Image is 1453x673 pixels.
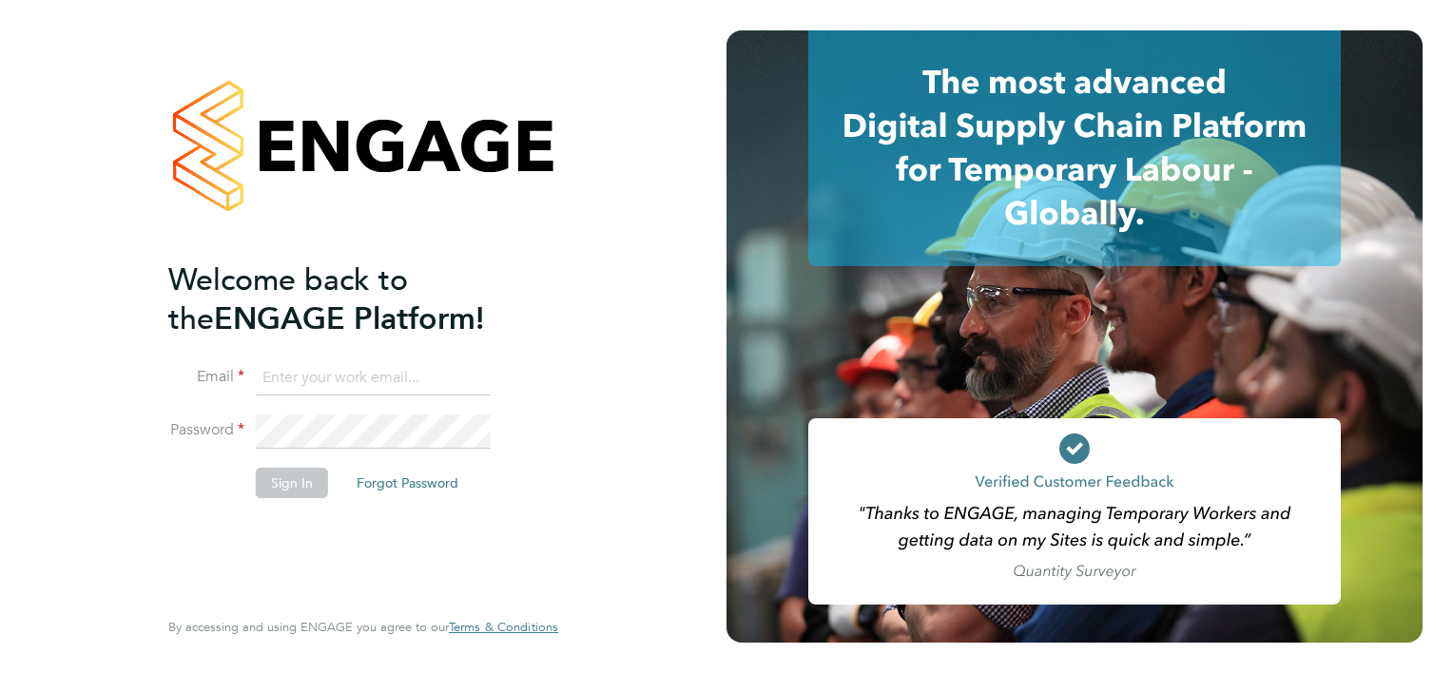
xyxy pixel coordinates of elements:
[168,420,244,440] label: Password
[256,468,328,498] button: Sign In
[168,261,408,337] span: Welcome back to the
[168,367,244,387] label: Email
[341,468,474,498] button: Forgot Password
[449,620,558,635] a: Terms & Conditions
[168,260,539,338] h2: ENGAGE Platform!
[168,619,558,635] span: By accessing and using ENGAGE you agree to our
[449,619,558,635] span: Terms & Conditions
[256,361,491,395] input: Enter your work email...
